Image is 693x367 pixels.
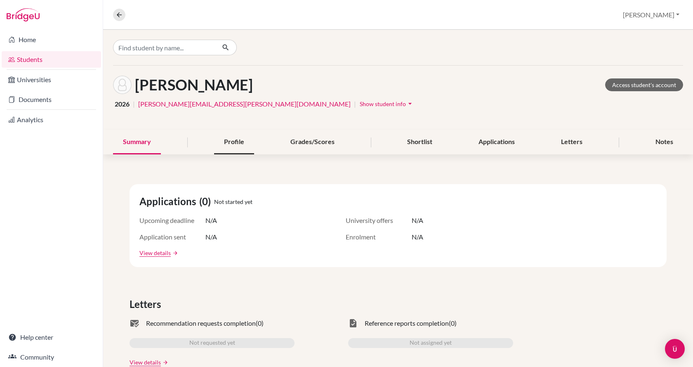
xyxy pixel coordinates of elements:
[214,130,254,154] div: Profile
[138,99,351,109] a: [PERSON_NAME][EMAIL_ADDRESS][PERSON_NAME][DOMAIN_NAME]
[205,232,217,242] span: N/A
[113,76,132,94] img: Viktória Katzer's avatar
[346,232,412,242] span: Enrolment
[646,130,683,154] div: Notes
[605,78,683,91] a: Access student's account
[2,71,101,88] a: Universities
[214,197,252,206] span: Not started yet
[359,97,415,110] button: Show student infoarrow_drop_down
[130,297,164,312] span: Letters
[113,130,161,154] div: Summary
[469,130,525,154] div: Applications
[113,40,215,55] input: Find student by name...
[139,194,199,209] span: Applications
[256,318,264,328] span: (0)
[365,318,449,328] span: Reference reports completion
[619,7,683,23] button: [PERSON_NAME]
[354,99,356,109] span: |
[280,130,344,154] div: Grades/Scores
[360,100,406,107] span: Show student info
[2,111,101,128] a: Analytics
[115,99,130,109] span: 2026
[551,130,592,154] div: Letters
[189,338,235,348] span: Not requested yet
[133,99,135,109] span: |
[346,215,412,225] span: University offers
[139,215,205,225] span: Upcoming deadline
[2,329,101,346] a: Help center
[146,318,256,328] span: Recommendation requests completion
[161,360,168,365] a: arrow_forward
[412,215,423,225] span: N/A
[171,250,178,256] a: arrow_forward
[410,338,452,348] span: Not assigned yet
[2,31,101,48] a: Home
[7,8,40,21] img: Bridge-U
[135,76,253,94] h1: [PERSON_NAME]
[130,358,161,367] a: View details
[130,318,139,328] span: mark_email_read
[2,91,101,108] a: Documents
[406,99,414,108] i: arrow_drop_down
[139,232,205,242] span: Application sent
[665,339,685,359] div: Open Intercom Messenger
[348,318,358,328] span: task
[449,318,457,328] span: (0)
[139,249,171,257] a: View details
[199,194,214,209] span: (0)
[412,232,423,242] span: N/A
[2,51,101,68] a: Students
[2,349,101,365] a: Community
[397,130,442,154] div: Shortlist
[205,215,217,225] span: N/A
